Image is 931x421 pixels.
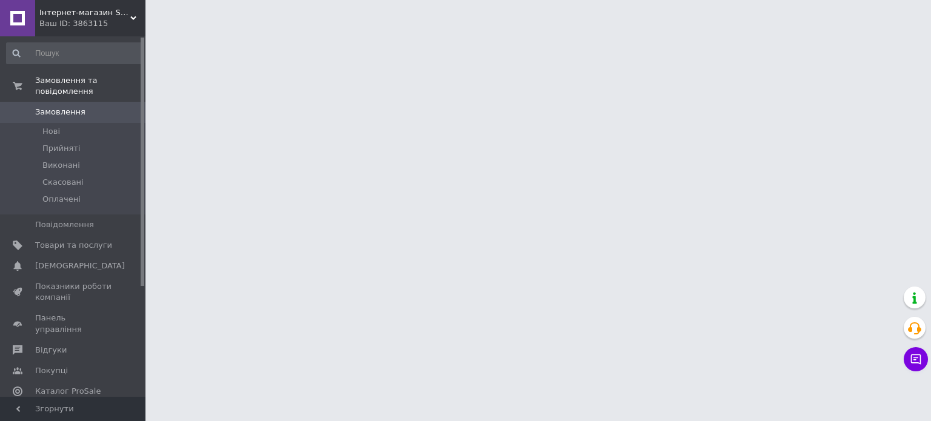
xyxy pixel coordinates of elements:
div: Ваш ID: 3863115 [39,18,145,29]
span: Покупці [35,365,68,376]
span: Оплачені [42,194,81,205]
span: Скасовані [42,177,84,188]
span: Каталог ProSale [35,386,101,397]
span: Інтернет-магазин Salsa-market [39,7,130,18]
span: Повідомлення [35,219,94,230]
span: Товари та послуги [35,240,112,251]
button: Чат з покупцем [904,347,928,371]
span: Відгуки [35,345,67,356]
span: Замовлення та повідомлення [35,75,145,97]
span: Виконані [42,160,80,171]
input: Пошук [6,42,143,64]
span: [DEMOGRAPHIC_DATA] [35,260,125,271]
span: Показники роботи компанії [35,281,112,303]
span: Замовлення [35,107,85,118]
span: Нові [42,126,60,137]
span: Панель управління [35,313,112,334]
span: Прийняті [42,143,80,154]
